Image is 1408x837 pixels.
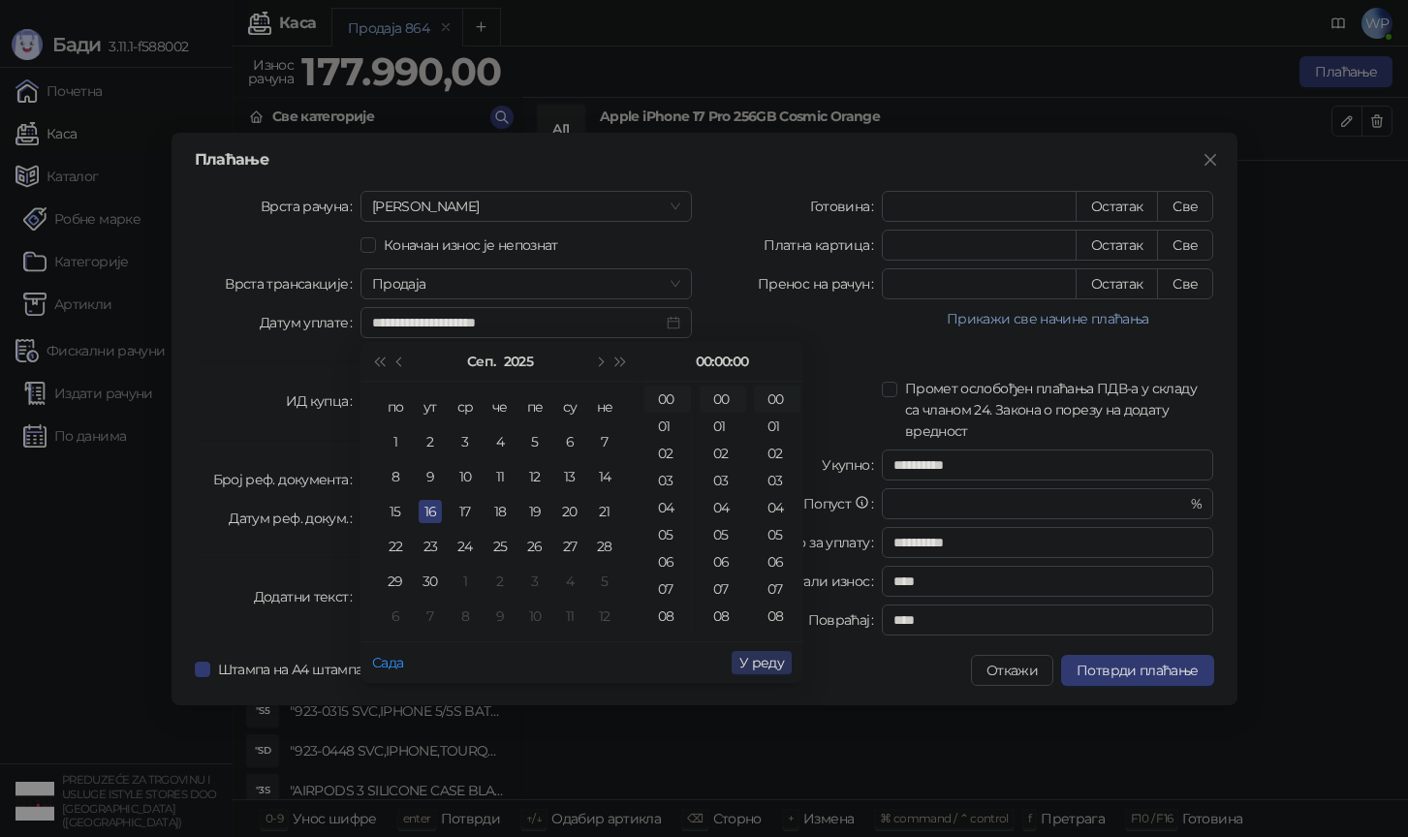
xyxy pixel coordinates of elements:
span: Продаја [372,269,681,298]
th: ср [448,389,483,424]
label: Повраћај [808,604,882,635]
td: 2025-09-15 [378,494,413,529]
div: 03 [754,467,800,494]
div: 26 [523,535,547,558]
button: Све [1157,191,1213,222]
div: 2 [488,570,512,593]
label: Број реф. документа [213,464,360,495]
td: 2025-09-17 [448,494,483,529]
td: 2025-09-16 [413,494,448,529]
td: 2025-09-28 [587,529,622,564]
div: 7 [593,430,616,453]
div: 07 [644,575,691,603]
div: 5 [593,570,616,593]
div: 06 [700,548,746,575]
div: 14 [593,465,616,488]
td: 2025-09-23 [413,529,448,564]
td: 2025-09-20 [552,494,587,529]
div: 06 [754,548,800,575]
div: 05 [754,521,800,548]
div: 02 [700,440,746,467]
td: 2025-10-09 [483,599,517,634]
button: Следећа година (Control + right) [610,342,632,381]
span: Close [1195,152,1226,168]
div: 11 [488,465,512,488]
div: 29 [384,570,407,593]
div: 9 [488,604,512,628]
div: 00:00:00 [648,342,796,381]
th: су [552,389,587,424]
div: 04 [754,494,800,521]
td: 2025-09-26 [517,529,552,564]
div: 02 [754,440,800,467]
div: 05 [644,521,691,548]
label: Укупно [822,449,882,480]
div: 6 [384,604,407,628]
button: Потврди плаћање [1061,655,1213,686]
div: 5 [523,430,547,453]
label: ИД купца [286,386,360,417]
td: 2025-10-12 [587,599,622,634]
th: не [587,389,622,424]
span: Потврди плаћање [1077,662,1198,679]
label: Врста трансакције [225,268,360,299]
th: че [483,389,517,424]
button: Све [1157,268,1213,299]
div: 8 [384,465,407,488]
div: 20 [558,500,581,523]
span: Коначан износ је непознат [376,234,566,256]
td: 2025-09-02 [413,424,448,459]
label: Пренос на рачун [758,268,882,299]
div: 09 [644,630,691,657]
div: 09 [754,630,800,657]
button: Остатак [1076,230,1159,261]
div: 25 [488,535,512,558]
div: 30 [419,570,442,593]
div: 07 [700,575,746,603]
td: 2025-09-11 [483,459,517,494]
span: Промет ослобођен плаћања ПДВ-а у складу са чланом 24. Закона о порезу на додату вредност [897,378,1214,442]
div: 12 [593,604,616,628]
button: У реду [732,651,792,674]
div: 01 [644,413,691,440]
div: 27 [558,535,581,558]
div: 06 [644,548,691,575]
td: 2025-10-11 [552,599,587,634]
td: 2025-09-30 [413,564,448,599]
div: 10 [454,465,477,488]
div: 16 [419,500,442,523]
div: 07 [754,575,800,603]
td: 2025-09-03 [448,424,483,459]
button: Следећи месец (PageDown) [588,342,610,381]
div: 7 [419,604,442,628]
div: 22 [384,535,407,558]
td: 2025-10-08 [448,599,483,634]
th: пе [517,389,552,424]
button: Остатак [1076,191,1159,222]
div: 28 [593,535,616,558]
button: Остатак [1076,268,1159,299]
td: 2025-09-25 [483,529,517,564]
div: 08 [700,603,746,630]
span: Штампа на А4 штампачу [210,659,386,680]
span: Аванс [372,192,681,221]
td: 2025-09-14 [587,459,622,494]
div: 8 [454,604,477,628]
div: 24 [454,535,477,558]
button: Прикажи све начине плаћања [882,307,1214,330]
div: 00 [700,386,746,413]
td: 2025-09-13 [552,459,587,494]
div: 08 [754,603,800,630]
td: 2025-09-22 [378,529,413,564]
div: 09 [700,630,746,657]
button: Све [1157,230,1213,261]
td: 2025-09-21 [587,494,622,529]
button: Откажи [971,655,1053,686]
div: 6 [558,430,581,453]
label: Попуст [803,488,882,519]
div: Плаћање [195,152,1214,168]
div: 1 [384,430,407,453]
div: 03 [644,467,691,494]
td: 2025-09-05 [517,424,552,459]
td: 2025-10-06 [378,599,413,634]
